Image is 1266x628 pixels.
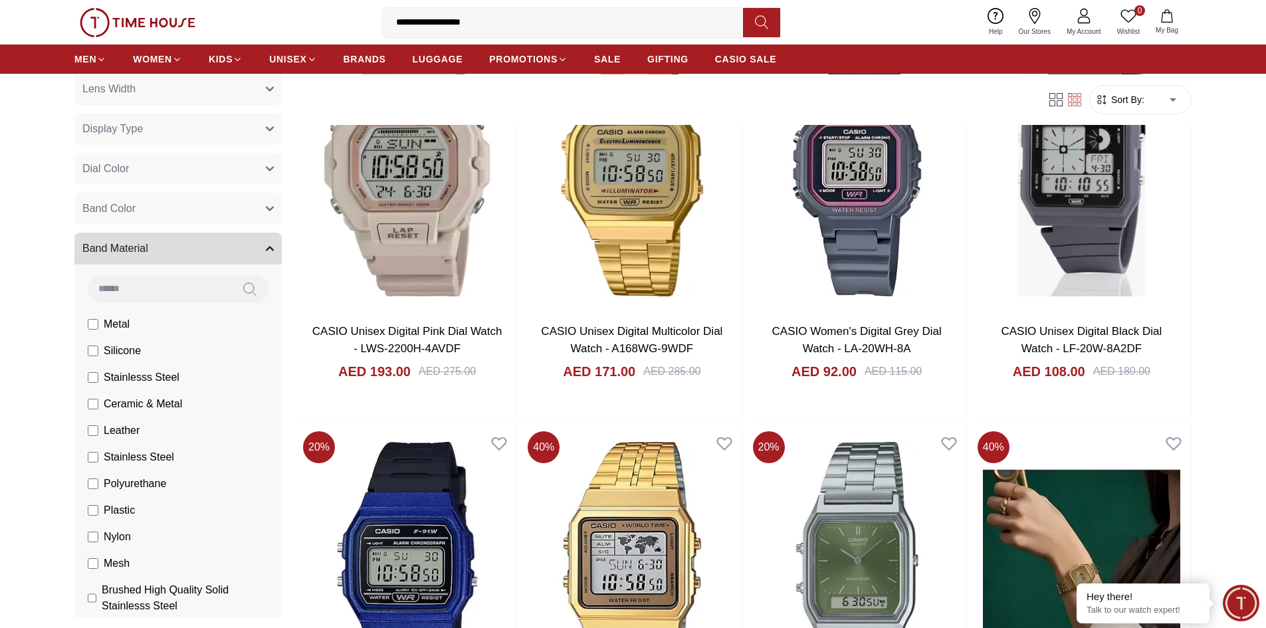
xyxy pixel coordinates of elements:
[80,8,195,37] img: ...
[1109,5,1148,39] a: 0Wishlist
[82,121,143,137] span: Display Type
[413,52,463,66] span: LUGGAGE
[74,73,282,105] button: Lens Width
[82,241,148,257] span: Band Material
[74,193,282,225] button: Band Color
[88,346,98,356] input: Silicone
[647,47,688,71] a: GIFTING
[541,325,722,355] a: CASIO Unisex Digital Multicolor Dial Watch - A168WG-9WDF
[104,316,130,332] span: Metal
[88,532,98,542] input: Nylon
[984,27,1008,37] span: Help
[303,431,335,463] span: 20 %
[489,47,568,71] a: PROMOTIONS
[594,52,621,66] span: SALE
[298,27,516,312] img: CASIO Unisex Digital Pink Dial Watch - LWS-2200H-4AVDF
[88,372,98,383] input: Stainlesss Steel
[1061,27,1107,37] span: My Account
[104,423,140,439] span: Leather
[981,5,1011,39] a: Help
[74,233,282,264] button: Band Material
[104,343,141,359] span: Silicone
[643,364,700,379] div: AED 285.00
[978,431,1009,463] span: 40 %
[88,558,98,569] input: Mesh
[82,201,136,217] span: Band Color
[88,319,98,330] input: Metal
[419,364,476,379] div: AED 275.00
[1134,5,1145,16] span: 0
[104,449,174,465] span: Stainless Steel
[88,505,98,516] input: Plastic
[104,556,130,572] span: Mesh
[74,52,96,66] span: MEN
[1112,27,1145,37] span: Wishlist
[88,452,98,463] input: Stainless Steel
[1001,325,1162,355] a: CASIO Unisex Digital Black Dial Watch - LF-20W-8A2DF
[791,362,857,381] h4: AED 92.00
[489,52,558,66] span: PROMOTIONS
[1087,605,1200,616] p: Talk to our watch expert!
[1095,93,1144,106] button: Sort By:
[715,52,777,66] span: CASIO SALE
[1087,590,1200,603] div: Hey there!
[209,52,233,66] span: KIDS
[104,369,179,385] span: Stainlesss Steel
[865,364,922,379] div: AED 115.00
[1011,5,1059,39] a: Our Stores
[772,325,942,355] a: CASIO Women's Digital Grey Dial Watch - LA-20WH-8A
[104,476,166,492] span: Polyurethane
[133,47,182,71] a: WOMEN
[1148,7,1186,38] button: My Bag
[74,47,106,71] a: MEN
[522,27,741,312] img: CASIO Unisex Digital Multicolor Dial Watch - A168WG-9WDF
[104,502,135,518] span: Plastic
[1150,25,1184,35] span: My Bag
[133,52,172,66] span: WOMEN
[102,582,274,614] span: Brushed High Quality Solid Stainlesss Steel
[88,593,96,603] input: Brushed High Quality Solid Stainlesss Steel
[312,325,502,355] a: CASIO Unisex Digital Pink Dial Watch - LWS-2200H-4AVDF
[344,52,386,66] span: BRANDS
[338,362,411,381] h4: AED 193.00
[1108,93,1144,106] span: Sort By:
[1223,585,1259,621] div: Chat Widget
[594,47,621,71] a: SALE
[209,47,243,71] a: KIDS
[269,52,306,66] span: UNISEX
[82,161,129,177] span: Dial Color
[1013,362,1085,381] h4: AED 108.00
[74,113,282,145] button: Display Type
[82,81,136,97] span: Lens Width
[528,431,560,463] span: 40 %
[1093,364,1150,379] div: AED 180.00
[563,362,635,381] h4: AED 171.00
[748,27,966,312] img: CASIO Women's Digital Grey Dial Watch - LA-20WH-8A
[88,425,98,436] input: Leather
[104,529,131,545] span: Nylon
[88,399,98,409] input: Ceramic & Metal
[647,52,688,66] span: GIFTING
[413,47,463,71] a: LUGGAGE
[972,27,1191,312] img: CASIO Unisex Digital Black Dial Watch - LF-20W-8A2DF
[715,47,777,71] a: CASIO SALE
[88,478,98,489] input: Polyurethane
[344,47,386,71] a: BRANDS
[753,431,785,463] span: 20 %
[269,47,316,71] a: UNISEX
[1013,27,1056,37] span: Our Stores
[74,153,282,185] button: Dial Color
[104,396,182,412] span: Ceramic & Metal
